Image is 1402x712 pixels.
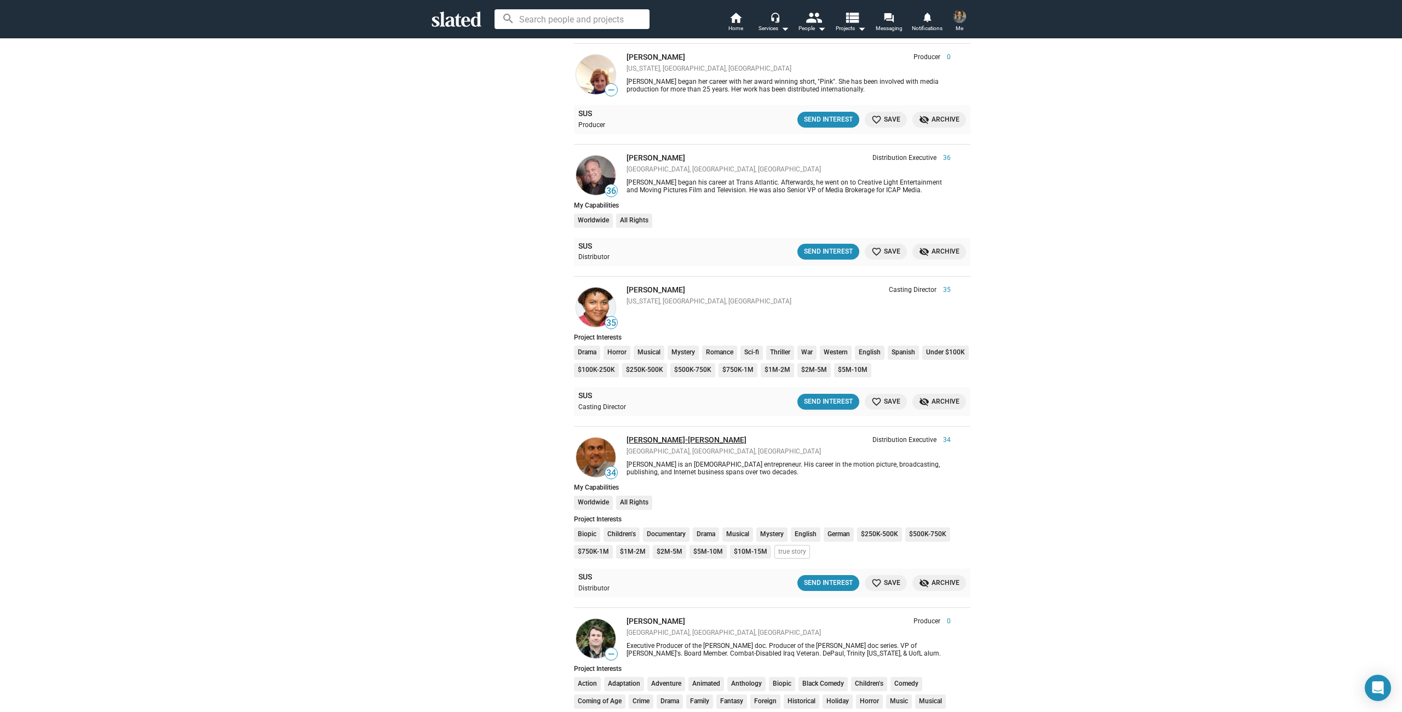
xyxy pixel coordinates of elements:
[871,114,900,125] span: Save
[851,677,887,691] li: Children's
[668,346,699,360] li: Mystery
[865,575,907,591] button: Save
[797,575,859,591] button: Send Interest
[905,527,950,542] li: $500K-750K
[865,112,907,128] button: Save
[912,394,966,410] button: Archive
[578,391,592,401] a: SUS
[604,677,644,691] li: Adaptation
[919,578,929,588] mat-icon: visibility_off
[769,677,795,691] li: Biopic
[774,545,810,559] li: true story
[936,436,951,445] span: 34
[728,22,743,35] span: Home
[953,10,966,23] img: Gary Scott
[627,65,951,73] div: [US_STATE], [GEOGRAPHIC_DATA], [GEOGRAPHIC_DATA]
[627,629,951,638] div: [GEOGRAPHIC_DATA], [GEOGRAPHIC_DATA], [GEOGRAPHIC_DATA]
[797,363,831,377] li: $2M-5M
[740,346,763,360] li: Sci-fi
[574,677,601,691] li: Action
[798,22,826,35] div: People
[797,244,859,260] button: Send Interest
[946,8,973,36] button: Gary ScottMe
[750,694,780,709] li: Foreign
[574,515,970,523] div: Project Interests
[761,363,794,377] li: $1M-2M
[889,286,936,295] span: Casting Director
[622,363,667,377] li: $250K-500K
[574,617,618,661] a: Brian Easley
[888,346,919,360] li: Spanish
[653,545,686,559] li: $2M-5M
[627,435,746,444] a: [PERSON_NAME]-[PERSON_NAME]
[908,11,946,35] a: Notifications
[876,22,903,35] span: Messaging
[890,677,922,691] li: Comedy
[689,545,727,559] li: $5M-10M
[919,397,929,407] mat-icon: visibility_off
[574,545,613,559] li: $750K-1M
[857,527,902,542] li: $250K-500K
[605,85,617,95] span: —
[657,694,683,709] li: Drama
[936,154,951,163] span: 36
[804,246,853,257] div: Send Interest
[574,665,970,673] div: Project Interests
[836,22,866,35] span: Projects
[616,214,652,228] li: All Rights
[759,22,789,35] div: Services
[616,496,652,510] li: All Rights
[578,403,708,412] div: Casting Director
[797,112,859,128] sl-message-button: Send Interest
[804,396,853,407] div: Send Interest
[871,577,900,589] span: Save
[872,436,936,445] span: Distribution Executive
[574,527,600,542] li: Biopic
[578,108,592,119] a: SUS
[693,527,719,542] li: Drama
[919,246,929,257] mat-icon: visibility_off
[716,11,755,35] a: Home
[574,53,618,96] a: Roz Sohnen
[576,55,616,94] img: Roz Sohnen
[915,694,946,709] li: Musical
[865,394,907,410] button: Save
[824,527,854,542] li: German
[883,12,894,22] mat-icon: forum
[634,346,664,360] li: Musical
[798,677,848,691] li: Black Comedy
[922,12,932,22] mat-icon: notifications
[871,396,900,407] span: Save
[627,153,685,162] a: [PERSON_NAME]
[604,346,630,360] li: Horror
[574,435,618,479] a: Karol Martesko-Fenster
[855,346,884,360] li: English
[870,11,908,35] a: Messaging
[722,527,753,542] li: Musical
[495,9,650,29] input: Search people and projects
[912,22,943,35] span: Notifications
[865,244,907,260] button: Save
[806,9,821,25] mat-icon: people
[643,527,689,542] li: Documentary
[871,246,882,257] mat-icon: favorite_border
[919,577,959,589] span: Archive
[831,11,870,35] button: Projects
[574,153,618,197] a: Ted Chalmers
[604,527,640,542] li: Children's
[627,78,951,93] div: [PERSON_NAME] began her career with her award winning short, "Pink". She has been involved with m...
[729,11,742,24] mat-icon: home
[940,53,951,62] span: 0
[574,334,970,341] div: Project Interests
[576,156,616,195] img: Ted Chalmers
[770,12,780,22] mat-icon: headset_mic
[815,22,828,35] mat-icon: arrow_drop_down
[574,484,970,491] div: My Capabilities
[574,496,613,510] li: Worldwide
[719,363,757,377] li: $750K-1M
[797,394,859,410] button: Send Interest
[820,346,852,360] li: Western
[627,285,685,294] a: [PERSON_NAME]
[922,346,969,360] li: Under $100K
